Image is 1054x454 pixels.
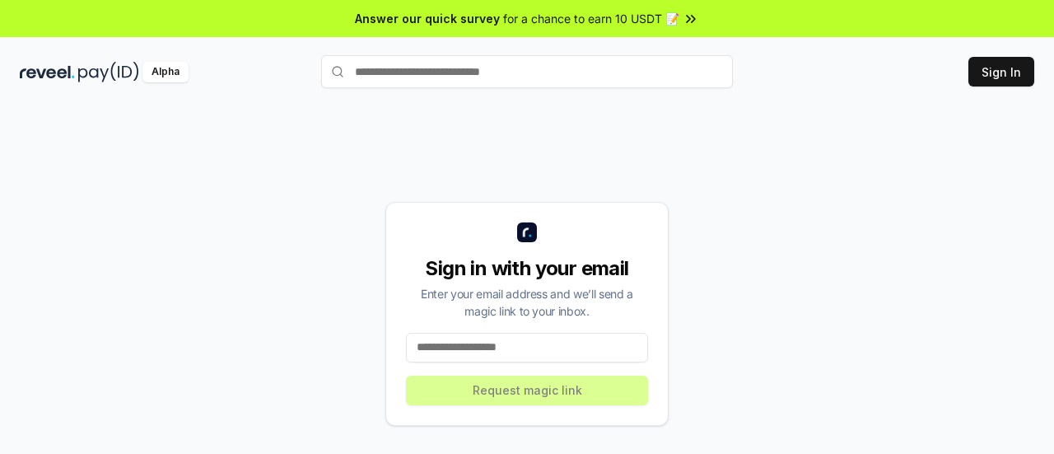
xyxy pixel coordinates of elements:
div: Enter your email address and we’ll send a magic link to your inbox. [406,285,648,320]
span: for a chance to earn 10 USDT 📝 [503,10,679,27]
span: Answer our quick survey [355,10,500,27]
div: Sign in with your email [406,255,648,282]
img: reveel_dark [20,62,75,82]
div: Alpha [142,62,189,82]
button: Sign In [968,57,1034,87]
img: logo_small [517,222,537,242]
img: pay_id [78,62,139,82]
